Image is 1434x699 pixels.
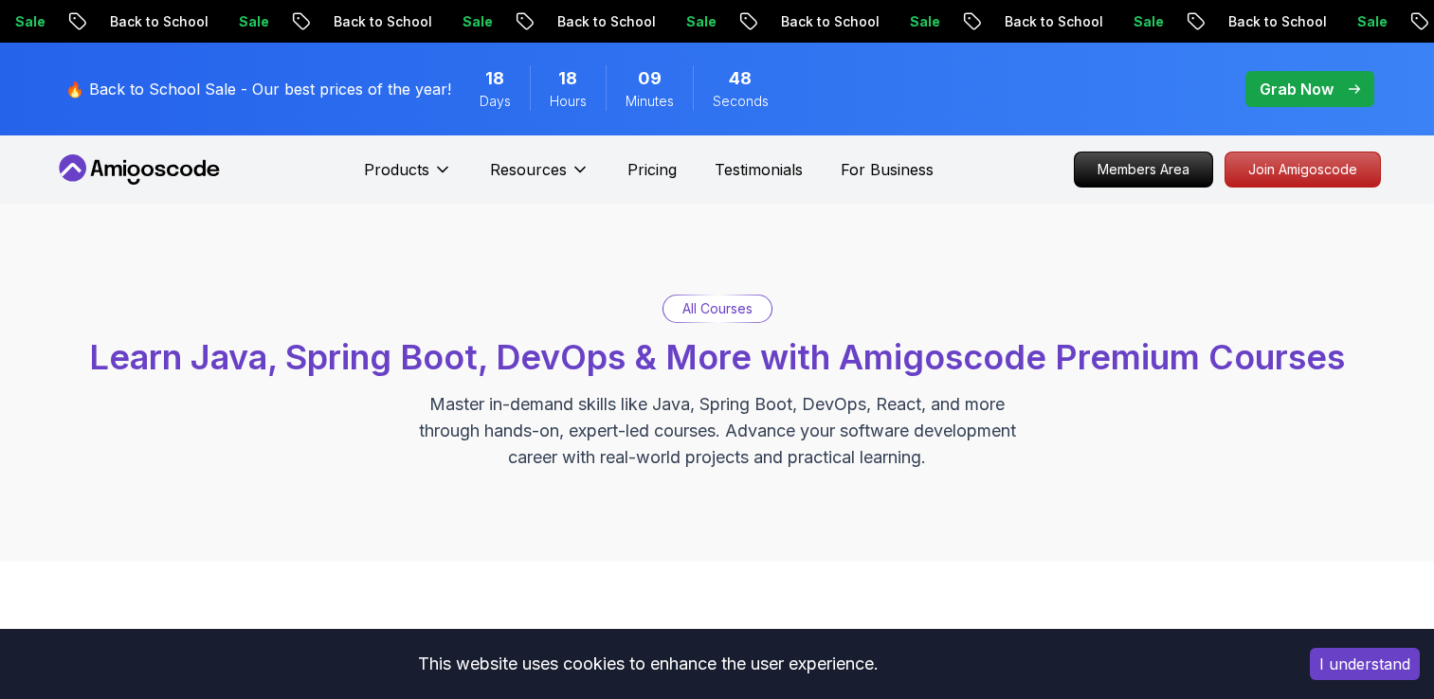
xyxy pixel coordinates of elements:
a: Testimonials [715,158,803,181]
a: Members Area [1074,152,1213,188]
a: For Business [841,158,934,181]
p: All Courses [682,299,753,318]
p: Back to School [541,12,670,31]
p: Sale [1117,12,1178,31]
button: Resources [490,158,590,196]
p: Members Area [1075,152,1212,187]
p: Sale [894,12,954,31]
p: Back to School [989,12,1117,31]
p: Join Amigoscode [1225,152,1380,187]
p: Back to School [94,12,223,31]
p: Back to School [318,12,446,31]
div: This website uses cookies to enhance the user experience. [14,643,1281,685]
a: Join Amigoscode [1225,152,1381,188]
p: Sale [223,12,283,31]
p: Resources [490,158,567,181]
p: Master in-demand skills like Java, Spring Boot, DevOps, React, and more through hands-on, expert-... [399,391,1036,471]
span: Minutes [626,92,674,111]
span: Days [480,92,511,111]
p: Products [364,158,429,181]
button: Accept cookies [1310,648,1420,680]
p: Back to School [1212,12,1341,31]
p: Sale [670,12,731,31]
span: 48 Seconds [729,65,752,92]
span: Seconds [713,92,769,111]
span: Hours [550,92,587,111]
button: Products [364,158,452,196]
p: Grab Now [1260,78,1334,100]
span: Learn Java, Spring Boot, DevOps & More with Amigoscode Premium Courses [89,336,1345,378]
p: Sale [1341,12,1402,31]
p: 🔥 Back to School Sale - Our best prices of the year! [65,78,451,100]
span: 9 Minutes [638,65,662,92]
a: Pricing [627,158,677,181]
p: Back to School [765,12,894,31]
span: 18 Hours [558,65,577,92]
span: 18 Days [485,65,504,92]
p: Sale [446,12,507,31]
